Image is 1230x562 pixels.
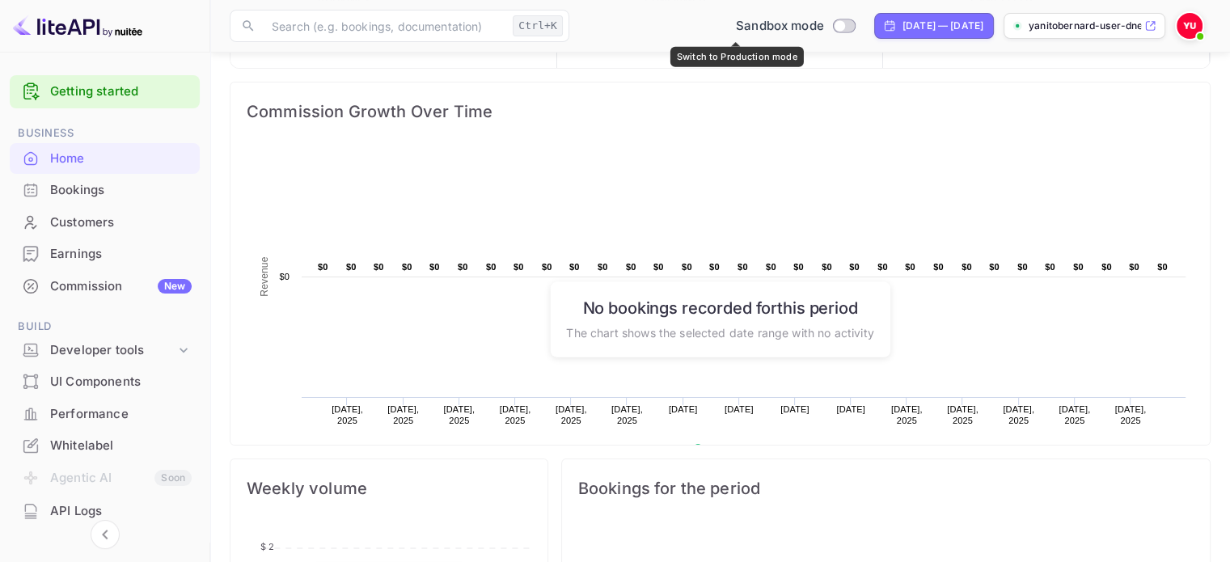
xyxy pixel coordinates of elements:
h6: No bookings recorded for this period [566,298,873,317]
text: [DATE], 2025 [611,404,643,425]
div: Bookings [50,181,192,200]
div: Developer tools [50,341,175,360]
text: $0 [989,262,1000,272]
text: $0 [458,262,468,272]
div: Customers [50,213,192,232]
div: CommissionNew [10,271,200,302]
div: Ctrl+K [513,15,563,36]
text: $0 [429,262,440,272]
div: Developer tools [10,336,200,365]
text: $0 [1129,262,1139,272]
text: [DATE] [836,404,865,414]
a: UI Components [10,366,200,396]
text: $0 [766,262,776,272]
p: yanitobernard-user-dne... [1029,19,1141,33]
div: Customers [10,207,200,239]
input: Search (e.g. bookings, documentation) [262,10,506,42]
text: [DATE], 2025 [891,404,923,425]
div: API Logs [10,496,200,527]
img: LiteAPI logo [13,13,142,39]
a: Getting started [50,82,192,101]
text: [DATE], 2025 [1059,404,1090,425]
text: $0 [486,262,497,272]
text: $0 [849,262,860,272]
text: $0 [1045,262,1055,272]
div: Switch to Production mode [729,17,861,36]
text: $0 [598,262,608,272]
text: $0 [346,262,357,272]
text: $0 [905,262,915,272]
text: $0 [709,262,720,272]
a: Home [10,143,200,173]
text: [DATE], 2025 [556,404,587,425]
text: Revenue [708,444,750,455]
text: [DATE], 2025 [332,404,363,425]
a: Earnings [10,239,200,268]
span: Build [10,318,200,336]
text: [DATE], 2025 [1115,404,1147,425]
div: Getting started [10,75,200,108]
text: $0 [514,262,524,272]
div: Whitelabel [50,437,192,455]
text: $0 [793,262,804,272]
button: Collapse navigation [91,520,120,549]
text: $0 [933,262,944,272]
div: Performance [10,399,200,430]
text: [DATE], 2025 [1003,404,1034,425]
div: UI Components [50,373,192,391]
text: $0 [626,262,636,272]
img: Yanitobernard User [1177,13,1203,39]
text: $0 [1073,262,1084,272]
div: UI Components [10,366,200,398]
span: Sandbox mode [736,17,824,36]
div: Commission [50,277,192,296]
text: $0 [318,262,328,272]
div: Bookings [10,175,200,206]
text: [DATE], 2025 [500,404,531,425]
a: Performance [10,399,200,429]
span: Business [10,125,200,142]
span: Commission Growth Over Time [247,99,1194,125]
div: API Logs [50,502,192,521]
text: [DATE], 2025 [387,404,419,425]
p: The chart shows the selected date range with no activity [566,323,873,340]
a: CommissionNew [10,271,200,301]
text: [DATE] [725,404,754,414]
text: $0 [1157,262,1168,272]
div: Earnings [10,239,200,270]
text: $0 [1101,262,1112,272]
div: [DATE] — [DATE] [902,19,983,33]
text: [DATE] [780,404,809,414]
text: $0 [1017,262,1028,272]
text: $0 [962,262,972,272]
a: Customers [10,207,200,237]
div: Home [10,143,200,175]
text: [DATE] [669,404,698,414]
span: Weekly volume [247,475,531,501]
text: $0 [542,262,552,272]
text: $0 [569,262,580,272]
text: $0 [653,262,664,272]
text: $0 [682,262,692,272]
div: New [158,279,192,294]
div: Performance [50,405,192,424]
text: $0 [877,262,888,272]
a: Bookings [10,175,200,205]
text: $0 [738,262,748,272]
text: [DATE], 2025 [947,404,979,425]
div: Earnings [50,245,192,264]
text: Revenue [259,256,270,296]
a: API Logs [10,496,200,526]
text: [DATE], 2025 [443,404,475,425]
div: Whitelabel [10,430,200,462]
text: $0 [822,262,832,272]
tspan: $ 2 [260,541,274,552]
span: Bookings for the period [578,475,1194,501]
div: Home [50,150,192,168]
text: $0 [279,272,290,281]
text: $0 [374,262,384,272]
div: Switch to Production mode [670,47,804,67]
a: Whitelabel [10,430,200,460]
text: $0 [402,262,412,272]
